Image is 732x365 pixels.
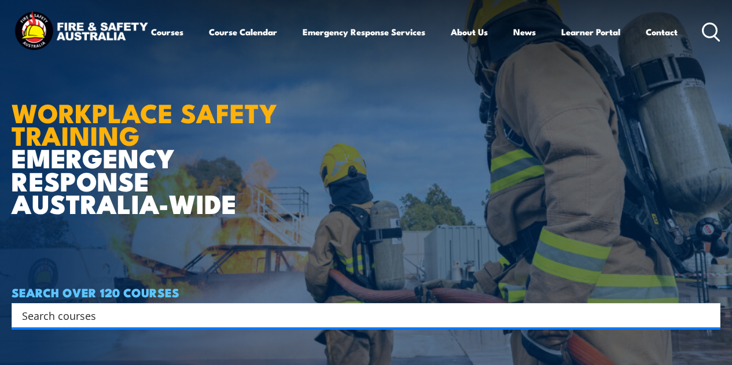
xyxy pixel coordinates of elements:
[12,72,295,214] h1: EMERGENCY RESPONSE AUSTRALIA-WIDE
[700,307,716,323] button: Search magnifier button
[513,18,536,46] a: News
[209,18,277,46] a: Course Calendar
[451,18,488,46] a: About Us
[646,18,678,46] a: Contact
[151,18,183,46] a: Courses
[303,18,425,46] a: Emergency Response Services
[22,307,695,324] input: Search input
[12,92,277,154] strong: WORKPLACE SAFETY TRAINING
[24,307,697,323] form: Search form
[561,18,620,46] a: Learner Portal
[12,286,720,298] h4: SEARCH OVER 120 COURSES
